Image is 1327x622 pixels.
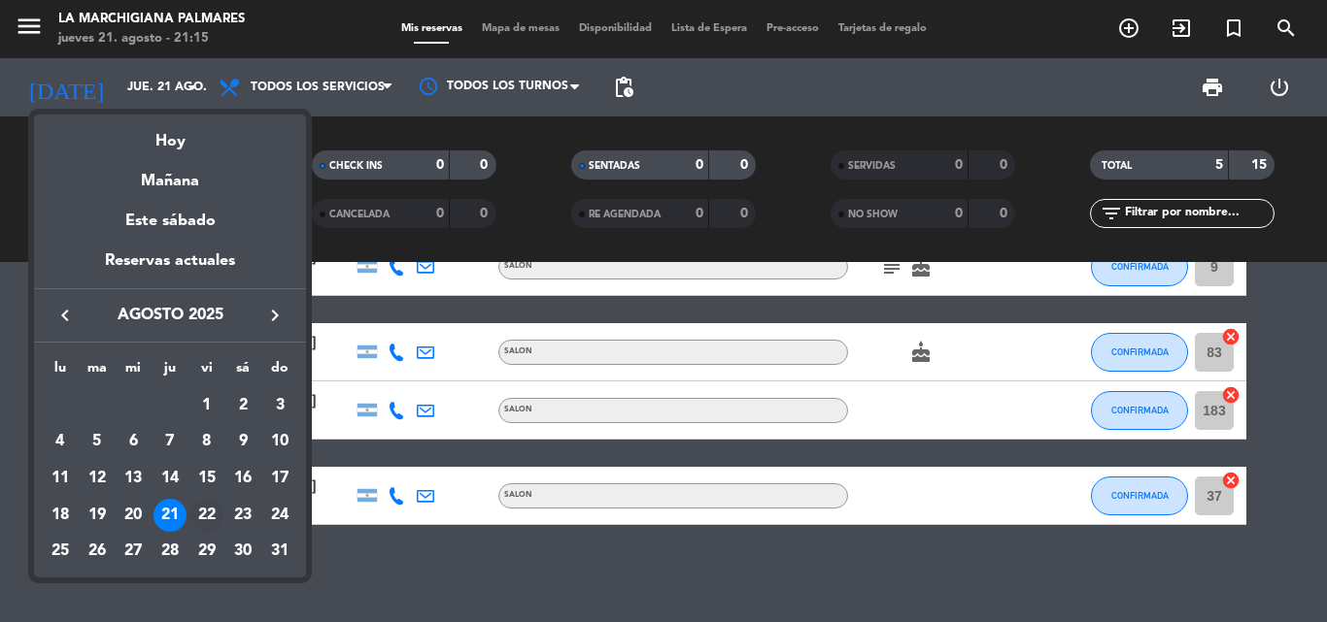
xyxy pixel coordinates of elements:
[44,462,77,495] div: 11
[225,497,262,534] td: 23 de agosto de 2025
[115,424,152,461] td: 6 de agosto de 2025
[190,389,223,422] div: 1
[261,534,298,571] td: 31 de agosto de 2025
[263,536,296,569] div: 31
[44,536,77,569] div: 25
[79,357,116,387] th: martes
[42,424,79,461] td: 4 de agosto de 2025
[42,357,79,387] th: lunes
[263,389,296,422] div: 3
[225,534,262,571] td: 30 de agosto de 2025
[153,536,187,569] div: 28
[79,497,116,534] td: 19 de agosto de 2025
[152,460,188,497] td: 14 de agosto de 2025
[44,425,77,458] div: 4
[263,462,296,495] div: 17
[117,462,150,495] div: 13
[117,425,150,458] div: 6
[153,499,187,532] div: 21
[152,497,188,534] td: 21 de agosto de 2025
[117,499,150,532] div: 20
[225,424,262,461] td: 9 de agosto de 2025
[226,536,259,569] div: 30
[53,304,77,327] i: keyboard_arrow_left
[79,534,116,571] td: 26 de agosto de 2025
[188,357,225,387] th: viernes
[188,460,225,497] td: 15 de agosto de 2025
[42,497,79,534] td: 18 de agosto de 2025
[115,497,152,534] td: 20 de agosto de 2025
[263,425,296,458] div: 10
[190,462,223,495] div: 15
[79,460,116,497] td: 12 de agosto de 2025
[261,424,298,461] td: 10 de agosto de 2025
[81,499,114,532] div: 19
[81,462,114,495] div: 12
[226,389,259,422] div: 2
[115,460,152,497] td: 13 de agosto de 2025
[263,499,296,532] div: 24
[44,499,77,532] div: 18
[225,460,262,497] td: 16 de agosto de 2025
[34,248,306,288] div: Reservas actuales
[152,424,188,461] td: 7 de agosto de 2025
[117,536,150,569] div: 27
[81,425,114,458] div: 5
[188,497,225,534] td: 22 de agosto de 2025
[152,357,188,387] th: jueves
[190,425,223,458] div: 8
[190,499,223,532] div: 22
[79,424,116,461] td: 5 de agosto de 2025
[48,303,83,328] button: keyboard_arrow_left
[226,462,259,495] div: 16
[153,425,187,458] div: 7
[42,534,79,571] td: 25 de agosto de 2025
[261,497,298,534] td: 24 de agosto de 2025
[42,387,188,424] td: AGO.
[263,304,287,327] i: keyboard_arrow_right
[190,536,223,569] div: 29
[34,115,306,154] div: Hoy
[261,460,298,497] td: 17 de agosto de 2025
[188,387,225,424] td: 1 de agosto de 2025
[261,387,298,424] td: 3 de agosto de 2025
[34,154,306,194] div: Mañana
[261,357,298,387] th: domingo
[153,462,187,495] div: 14
[34,194,306,248] div: Este sábado
[225,387,262,424] td: 2 de agosto de 2025
[115,534,152,571] td: 27 de agosto de 2025
[225,357,262,387] th: sábado
[226,425,259,458] div: 9
[188,534,225,571] td: 29 de agosto de 2025
[226,499,259,532] div: 23
[257,303,292,328] button: keyboard_arrow_right
[188,424,225,461] td: 8 de agosto de 2025
[81,536,114,569] div: 26
[83,303,257,328] span: agosto 2025
[115,357,152,387] th: miércoles
[42,460,79,497] td: 11 de agosto de 2025
[152,534,188,571] td: 28 de agosto de 2025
